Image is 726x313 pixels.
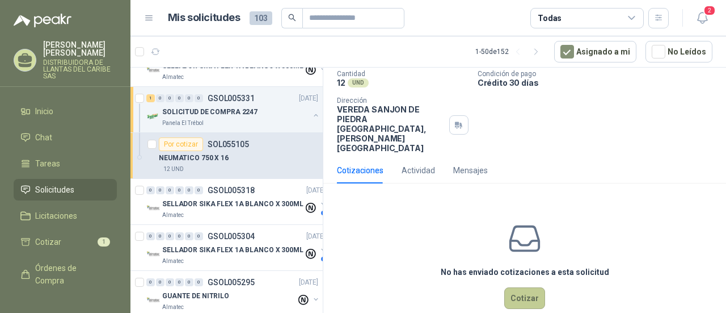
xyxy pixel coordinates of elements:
[146,294,160,307] img: Company Logo
[162,211,184,220] p: Almatec
[162,303,184,312] p: Almatec
[35,262,106,287] span: Órdenes de Compra
[185,94,193,102] div: 0
[195,186,203,194] div: 0
[146,91,320,128] a: 1 0 0 0 0 0 GSOL005331[DATE] Company LogoSOLICITUD DE COMPRA 2247Panela El Trébol
[306,231,326,242] p: [DATE]
[14,101,117,122] a: Inicio
[156,278,164,286] div: 0
[35,157,60,170] span: Tareas
[162,119,204,128] p: Panela El Trébol
[159,153,229,164] p: NEUMATICO 750 X 16
[146,202,160,215] img: Company Logo
[402,164,435,177] div: Actividad
[166,232,174,240] div: 0
[162,107,258,118] p: SOLICITUD DE COMPRA 2247
[14,205,117,227] a: Licitaciones
[478,70,721,78] p: Condición de pago
[146,110,160,123] img: Company Logo
[14,231,117,253] a: Cotizar1
[337,105,445,153] p: VEREDA SANJON DE PIEDRA [GEOGRAPHIC_DATA] , [PERSON_NAME][GEOGRAPHIC_DATA]
[14,127,117,148] a: Chat
[156,232,164,240] div: 0
[14,14,71,27] img: Logo peakr
[166,94,174,102] div: 0
[156,94,164,102] div: 0
[208,186,255,194] p: GSOL005318
[35,105,53,118] span: Inicio
[146,186,155,194] div: 0
[348,78,369,87] div: UND
[453,164,488,177] div: Mensajes
[14,153,117,174] a: Tareas
[208,140,249,148] p: SOL055105
[146,276,320,312] a: 0 0 0 0 0 0 GSOL005295[DATE] Company LogoGUANTE DE NITRILOAlmatec
[337,78,345,87] p: 12
[692,8,712,28] button: 2
[14,257,117,291] a: Órdenes de Compra
[208,278,255,286] p: GSOL005295
[168,10,240,26] h1: Mis solicitudes
[195,278,203,286] div: 0
[195,94,203,102] div: 0
[14,179,117,201] a: Solicitudes
[159,165,188,174] div: 12 UND
[162,257,184,266] p: Almatec
[185,278,193,286] div: 0
[208,94,255,102] p: GSOL005331
[43,41,117,57] p: [PERSON_NAME] [PERSON_NAME]
[146,183,328,220] a: 0 0 0 0 0 0 GSOL005318[DATE] Company LogoSELLADOR SIKA FLEX 1A BLANCO X 300MLAlmatec
[166,186,174,194] div: 0
[146,248,160,261] img: Company Logo
[162,199,303,210] p: SELLADOR SIKA FLEX 1A BLANCO X 300ML
[162,291,229,302] p: GUANTE DE NITRILO
[146,278,155,286] div: 0
[175,94,184,102] div: 0
[162,245,303,256] p: SELLADOR SIKA FLEX 1A BLANCO X 300ML
[35,183,74,196] span: Solicitudes
[478,78,721,87] p: Crédito 30 días
[175,186,184,194] div: 0
[554,41,636,62] button: Asignado a mi
[175,232,184,240] div: 0
[146,229,328,266] a: 0 0 0 0 0 0 GSOL005304[DATE] Company LogoSELLADOR SIKA FLEX 1A BLANCO X 300MLAlmatec
[166,278,174,286] div: 0
[185,232,193,240] div: 0
[185,186,193,194] div: 0
[159,137,203,151] div: Por cotizar
[250,11,272,25] span: 103
[195,232,203,240] div: 0
[35,210,77,222] span: Licitaciones
[162,73,184,82] p: Almatec
[146,94,155,102] div: 1
[337,164,383,177] div: Cotizaciones
[337,97,445,105] p: Dirección
[156,186,164,194] div: 0
[146,64,160,77] img: Company Logo
[504,287,545,309] button: Cotizar
[703,5,716,16] span: 2
[441,266,609,278] h3: No has enviado cotizaciones a esta solicitud
[175,278,184,286] div: 0
[475,43,545,61] div: 1 - 50 de 152
[98,237,110,247] span: 1
[35,131,52,144] span: Chat
[43,59,117,80] p: DISTRIBUIDORA DE LLANTAS DEL CARIBE SAS
[538,12,562,24] div: Todas
[337,70,468,78] p: Cantidad
[299,93,318,104] p: [DATE]
[35,236,61,248] span: Cotizar
[645,41,712,62] button: No Leídos
[208,232,255,240] p: GSOL005304
[288,14,296,22] span: search
[306,185,326,196] p: [DATE]
[146,232,155,240] div: 0
[130,133,323,179] a: Por cotizarSOL055105NEUMATICO 750 X 1612 UND
[299,277,318,288] p: [DATE]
